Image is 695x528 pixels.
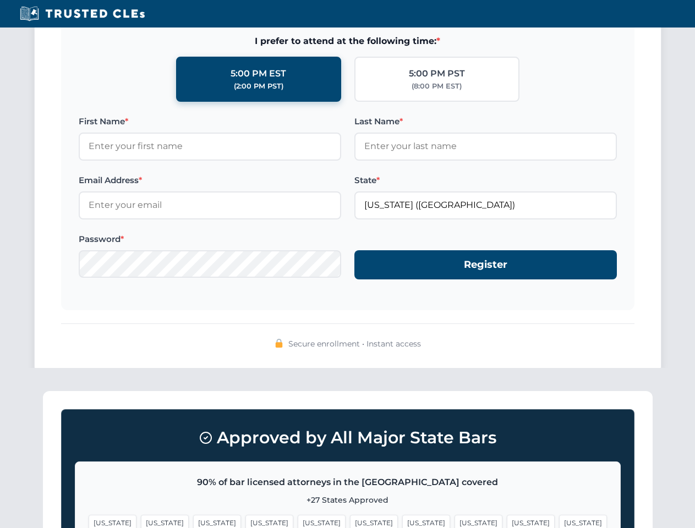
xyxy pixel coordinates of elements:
[409,67,465,81] div: 5:00 PM PST
[354,174,617,187] label: State
[354,191,617,219] input: Florida (FL)
[79,174,341,187] label: Email Address
[79,191,341,219] input: Enter your email
[89,475,607,490] p: 90% of bar licensed attorneys in the [GEOGRAPHIC_DATA] covered
[75,423,621,453] h3: Approved by All Major State Bars
[354,133,617,160] input: Enter your last name
[234,81,283,92] div: (2:00 PM PST)
[79,115,341,128] label: First Name
[275,339,283,348] img: 🔒
[17,5,148,22] img: Trusted CLEs
[412,81,462,92] div: (8:00 PM EST)
[288,338,421,350] span: Secure enrollment • Instant access
[89,494,607,506] p: +27 States Approved
[79,34,617,48] span: I prefer to attend at the following time:
[354,250,617,279] button: Register
[354,115,617,128] label: Last Name
[231,67,286,81] div: 5:00 PM EST
[79,233,341,246] label: Password
[79,133,341,160] input: Enter your first name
